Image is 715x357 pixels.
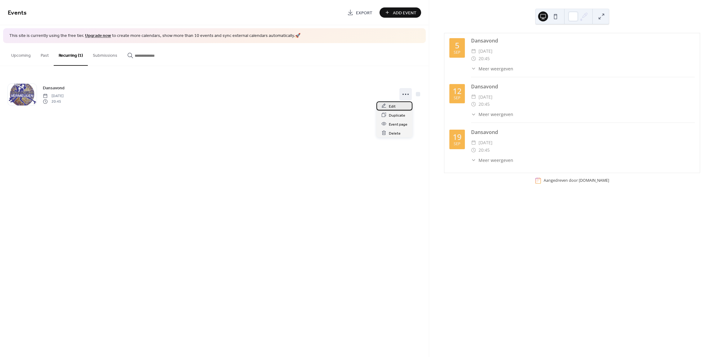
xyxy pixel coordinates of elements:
div: ​ [471,65,476,72]
a: Dansavond [43,84,65,91]
div: ​ [471,47,476,55]
a: Upgrade now [85,32,111,40]
button: Add Event [380,7,421,18]
div: ​ [471,139,476,146]
div: sep [454,96,461,100]
div: Dansavond [471,37,695,44]
span: [DATE] [479,139,492,146]
div: sep [454,142,461,146]
span: Duplicate [389,112,405,118]
a: Export [343,7,377,18]
div: sep [454,51,461,55]
a: [DOMAIN_NAME] [579,178,609,183]
span: 20:45 [43,99,64,105]
button: ​Meer weergeven [471,157,513,163]
span: Events [8,7,27,19]
div: ​ [471,146,476,154]
span: Edit [389,103,396,109]
div: Dansavond [471,83,695,90]
span: Meer weergeven [479,65,513,72]
span: [DATE] [479,47,492,55]
span: Meer weergeven [479,111,513,118]
button: ​Meer weergeven [471,65,513,72]
span: 20:45 [479,100,490,108]
div: ​ [471,111,476,118]
span: [DATE] [43,93,64,99]
div: ​ [471,157,476,163]
span: Event page [389,121,407,127]
button: Recurring (1) [54,43,88,66]
span: Meer weergeven [479,157,513,163]
span: This site is currently using the free tier. to create more calendars, show more than 10 events an... [9,33,300,39]
div: ​ [471,100,476,108]
span: 20:45 [479,55,490,62]
button: ​Meer weergeven [471,111,513,118]
button: Submissions [88,43,122,65]
div: ​ [471,55,476,62]
div: ​ [471,93,476,101]
span: Export [356,10,372,16]
span: Dansavond [43,85,65,91]
span: [DATE] [479,93,492,101]
div: Aangedreven door [544,178,609,183]
span: 20:45 [479,146,490,154]
div: Dansavond [471,128,695,136]
button: Past [36,43,54,65]
div: 19 [453,133,461,141]
button: Upcoming [6,43,36,65]
div: 5 [455,42,459,49]
span: Delete [389,130,401,136]
span: Add Event [393,10,416,16]
div: 12 [453,87,461,95]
